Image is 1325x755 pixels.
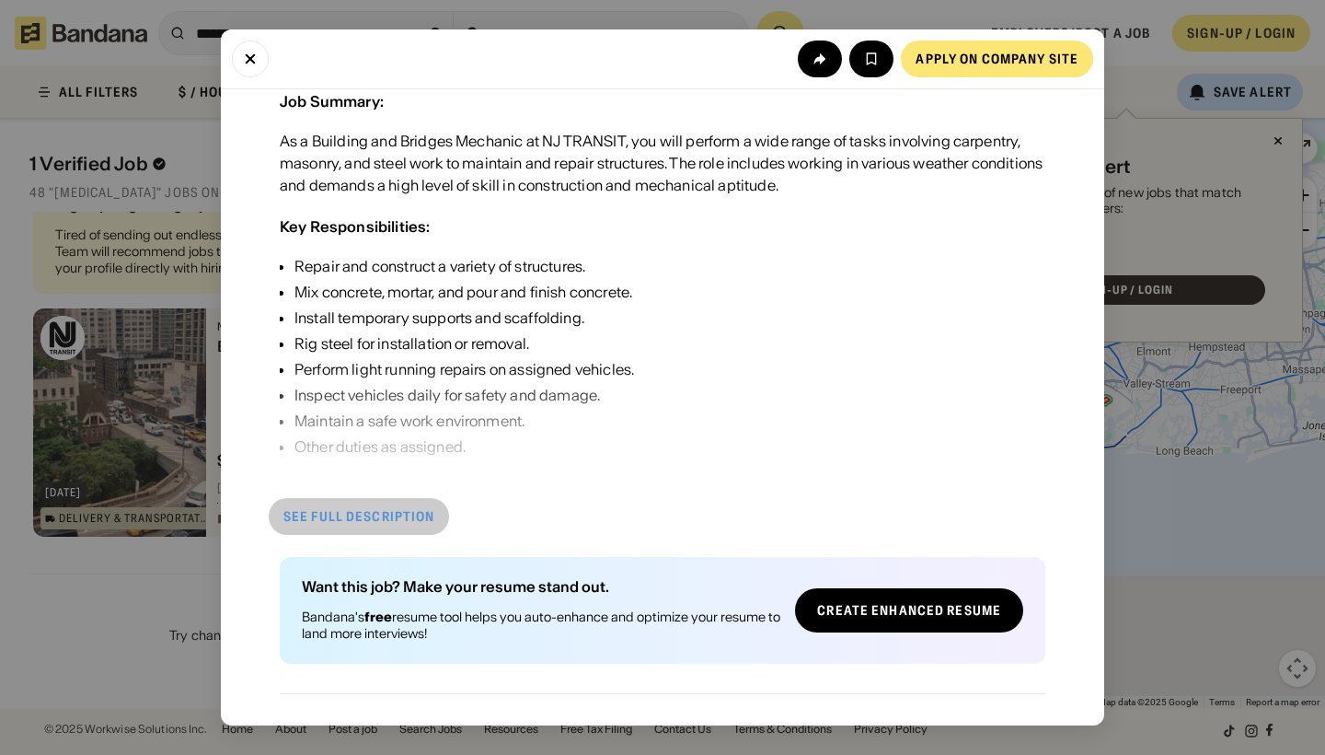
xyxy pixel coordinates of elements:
div: Maintain a safe work environment. [294,410,634,432]
div: See full description [283,510,434,523]
div: As a Building and Bridges Mechanic at NJ TRANSIT, you will perform a wide range of tasks involvin... [280,130,1045,196]
div: Key Responsibilities: [280,217,430,236]
div: Mix concrete, mortar, and pour and finish concrete. [294,281,634,303]
div: Repair and construct a variety of structures. [294,255,634,277]
b: free [364,609,392,625]
div: Apply on company site [916,52,1078,65]
div: Job Summary: [280,92,384,110]
div: Want this job? Make your resume stand out. [302,579,780,594]
div: Other duties as assigned. [294,436,634,458]
div: Basic Requirements: [280,479,430,497]
button: Close [232,41,269,77]
div: Perform light running repairs on assigned vehicles. [294,358,634,380]
div: The Neighborhood [280,724,1045,746]
div: Rig steel for installation or removal. [294,332,634,354]
div: Create Enhanced Resume [817,604,1001,617]
div: Install temporary supports and scaffolding. [294,307,634,329]
div: Inspect vehicles daily for safety and damage. [294,384,634,406]
div: Bandana's resume tool helps you auto-enhance and optimize your resume to land more interviews! [302,609,780,642]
